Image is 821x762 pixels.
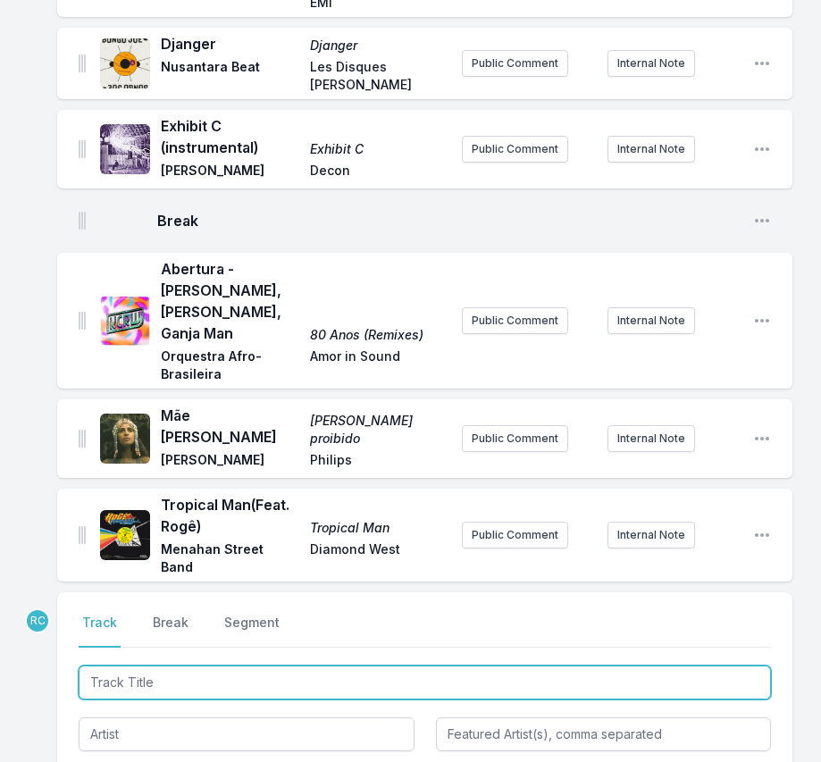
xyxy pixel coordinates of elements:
button: Public Comment [462,50,568,77]
img: Tropical Man [100,510,150,560]
span: Orquestra Afro-Brasileira [161,348,299,383]
span: Decon [310,162,448,183]
button: Open playlist item options [753,140,771,158]
span: Djanger [310,37,448,54]
img: Drag Handle [79,526,86,544]
span: Nusantara Beat [161,58,299,94]
span: Exhibit C (instrumental) [161,115,299,158]
button: Internal Note [607,307,695,334]
button: Internal Note [607,425,695,452]
img: Drag Handle [79,312,86,330]
span: Tropical Man (Feat. Rogê) [161,494,299,537]
button: Track [79,614,121,648]
span: Diamond West [310,540,448,576]
button: Open playlist item options [753,212,771,230]
span: Break [157,210,739,231]
span: [PERSON_NAME] [161,162,299,183]
span: [PERSON_NAME] proibido [310,412,448,448]
p: Rocio Contreras [25,608,50,633]
input: Featured Artist(s), comma separated [436,717,772,751]
button: Internal Note [607,522,695,548]
span: Exhibit C [310,140,448,158]
input: Track Title [79,666,771,699]
span: Tropical Man [310,519,448,537]
img: Exhibit C [100,124,150,174]
button: Break [149,614,192,648]
button: Open playlist item options [753,526,771,544]
button: Segment [221,614,283,648]
img: Djanger [100,38,150,88]
input: Artist [79,717,415,751]
span: Abertura - [PERSON_NAME], [PERSON_NAME], Ganja Man [161,258,299,344]
span: Djanger [161,33,299,54]
img: Drag Handle [79,212,86,230]
span: Les Disques [PERSON_NAME] [310,58,448,94]
img: 80 Anos (Remixes) [100,296,150,346]
span: Mãe [PERSON_NAME] [161,405,299,448]
span: 80 Anos (Remixes) [310,326,448,344]
img: Drag Handle [79,430,86,448]
button: Open playlist item options [753,312,771,330]
button: Internal Note [607,136,695,163]
img: Drag Handle [79,140,86,158]
button: Public Comment [462,522,568,548]
button: Public Comment [462,307,568,334]
span: Philips [310,451,448,473]
span: Amor in Sound [310,348,448,383]
button: Open playlist item options [753,430,771,448]
span: Menahan Street Band [161,540,299,576]
img: Pássaro proibido [100,414,150,464]
span: [PERSON_NAME] [161,451,299,473]
img: Drag Handle [79,54,86,72]
button: Open playlist item options [753,54,771,72]
button: Public Comment [462,136,568,163]
button: Public Comment [462,425,568,452]
button: Internal Note [607,50,695,77]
